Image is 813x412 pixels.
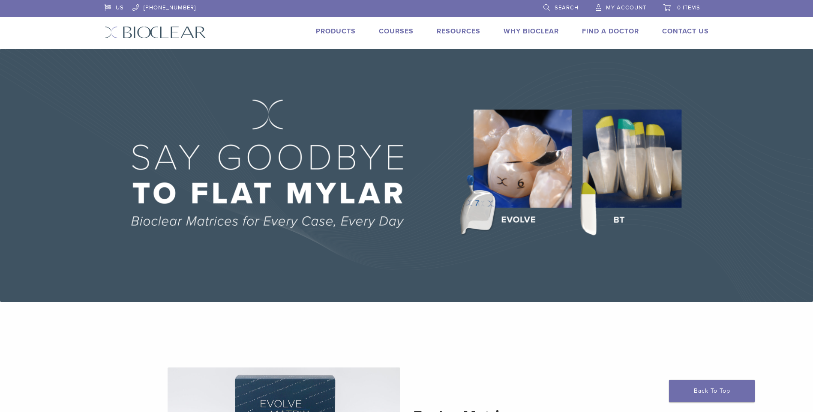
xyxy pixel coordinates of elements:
[316,27,356,36] a: Products
[669,380,755,402] a: Back To Top
[504,27,559,36] a: Why Bioclear
[662,27,709,36] a: Contact Us
[555,4,579,11] span: Search
[437,27,480,36] a: Resources
[677,4,700,11] span: 0 items
[582,27,639,36] a: Find A Doctor
[105,26,206,39] img: Bioclear
[606,4,646,11] span: My Account
[379,27,414,36] a: Courses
